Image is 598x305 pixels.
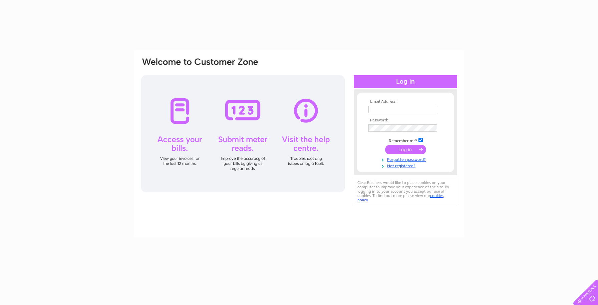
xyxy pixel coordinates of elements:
a: Not registered? [368,162,444,169]
a: cookies policy [357,193,443,202]
div: Clear Business would like to place cookies on your computer to improve your experience of the sit... [354,177,457,206]
td: Remember me? [367,137,444,143]
a: Forgotten password? [368,156,444,162]
th: Password: [367,118,444,123]
input: Submit [385,145,426,154]
th: Email Address: [367,99,444,104]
